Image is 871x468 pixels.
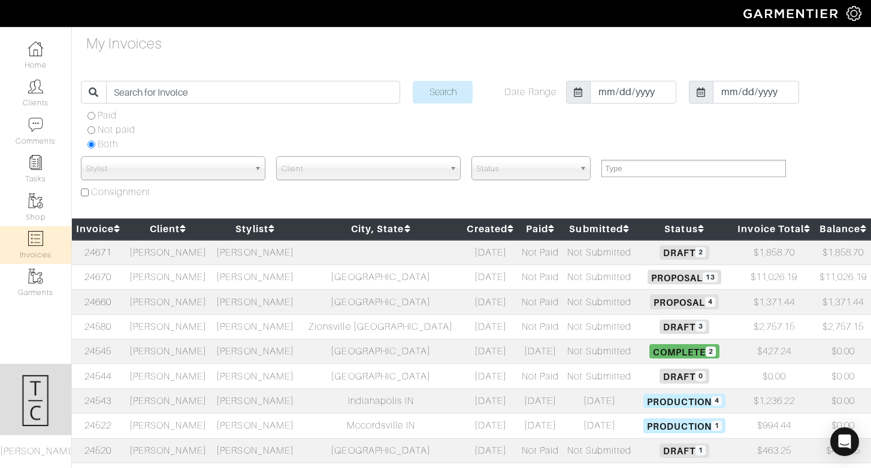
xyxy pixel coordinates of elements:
a: 24522 [84,420,111,431]
div: Open Intercom Messenger [830,427,859,456]
td: [PERSON_NAME] [211,265,299,289]
span: Client [282,157,444,181]
td: Not Paid [518,314,563,339]
a: Client [150,223,186,235]
td: $2,757.15 [815,314,871,339]
td: Not Submitted [563,265,636,289]
label: Not paid [98,123,135,137]
label: Paid [98,108,117,123]
span: Production [643,418,726,433]
a: Paid [526,223,555,235]
td: [DATE] [563,414,636,438]
img: dashboard-icon-dbcd8f5a0b271acd01030246c82b418ddd0df26cd7fceb0bd07c9910d44c42f6.png [28,41,43,56]
span: 1 [712,421,722,431]
td: Not Paid [518,438,563,463]
a: 24545 [84,346,111,357]
span: Draft [660,369,709,383]
span: 2 [695,247,706,257]
input: Search for Invoice [106,81,400,104]
td: Indianapolis IN [299,388,463,413]
td: [PERSON_NAME] [211,364,299,388]
input: Search [413,81,473,104]
td: Not Submitted [563,314,636,339]
td: [PERSON_NAME] [211,314,299,339]
td: [PERSON_NAME] [125,388,212,413]
a: Submitted [569,223,630,235]
td: Not Submitted [563,290,636,314]
label: Both [98,137,118,151]
td: Not Submitted [563,339,636,364]
td: [PERSON_NAME] [211,388,299,413]
td: [PERSON_NAME] [211,438,299,463]
td: [DATE] [463,265,518,289]
td: $0.00 [815,414,871,438]
td: [DATE] [463,290,518,314]
td: [PERSON_NAME] [125,339,212,364]
td: $1,858.70 [733,240,815,265]
td: Not Submitted [563,364,636,388]
span: 13 [703,272,718,282]
td: Not Paid [518,290,563,314]
img: clients-icon-6bae9207a08558b7cb47a8932f037763ab4055f8c8b6bfacd5dc20c3e0201464.png [28,79,43,94]
td: [GEOGRAPHIC_DATA] [299,364,463,388]
a: Stylist [235,223,274,235]
td: Zionsville [GEOGRAPHIC_DATA] [299,314,463,339]
a: 24670 [84,272,111,282]
span: Proposal [648,270,722,284]
h4: My Invoices [86,35,162,53]
td: [PERSON_NAME] [125,290,212,314]
td: [DATE] [563,388,636,413]
a: Balance [819,223,867,235]
span: 4 [712,396,722,406]
img: garments-icon-b7da505a4dc4fd61783c78ac3ca0ef83fa9d6f193b1c9dc38574b1d14d53ca28.png [28,193,43,208]
span: Draft [660,443,709,458]
img: reminder-icon-8004d30b9f0a5d33ae49ab947aed9ed385cf756f9e5892f1edd6e32f2345188e.png [28,155,43,170]
img: garmentier-logo-header-white-b43fb05a5012e4ada735d5af1a66efaba907eab6374d6393d1fbf88cb4ef424d.png [737,3,846,24]
label: Consignment [91,185,151,199]
span: Stylist [86,157,249,181]
img: comment-icon-a0a6a9ef722e966f86d9cbdc48e553b5cf19dbc54f86b18d962a5391bc8f6eb6.png [28,117,43,132]
span: Proposal [650,294,719,309]
td: [DATE] [463,414,518,438]
td: $1,858.70 [815,240,871,265]
a: 24544 [84,371,111,382]
td: Not Submitted [563,240,636,265]
td: [PERSON_NAME] [125,314,212,339]
a: 24520 [84,445,111,456]
td: [DATE] [463,438,518,463]
td: $463.25 [733,438,815,463]
td: $994.44 [733,414,815,438]
td: $0.00 [815,388,871,413]
td: [DATE] [463,240,518,265]
td: [DATE] [463,364,518,388]
td: [DATE] [518,388,563,413]
td: $0.00 [733,364,815,388]
td: Not Submitted [563,438,636,463]
td: [PERSON_NAME] [211,290,299,314]
td: [GEOGRAPHIC_DATA] [299,265,463,289]
td: [PERSON_NAME] [125,364,212,388]
a: 24580 [84,321,111,332]
td: [PERSON_NAME] [125,438,212,463]
a: Created [467,223,513,235]
span: Draft [660,245,709,260]
td: [DATE] [518,414,563,438]
td: [PERSON_NAME] [125,414,212,438]
span: 4 [705,297,715,307]
span: 2 [706,347,716,357]
td: [PERSON_NAME] [211,240,299,265]
span: Draft [660,320,709,334]
span: Complete [649,344,719,358]
span: 3 [695,321,706,332]
td: Not Paid [518,265,563,289]
span: 1 [695,445,706,455]
span: Status [477,157,574,181]
a: 24543 [84,396,111,406]
a: Invoice Total [737,223,810,235]
a: Invoice [76,223,120,235]
a: Status [664,223,704,235]
td: $463.25 [815,438,871,463]
td: [PERSON_NAME] [125,265,212,289]
td: [PERSON_NAME] [211,339,299,364]
td: [PERSON_NAME] [211,414,299,438]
